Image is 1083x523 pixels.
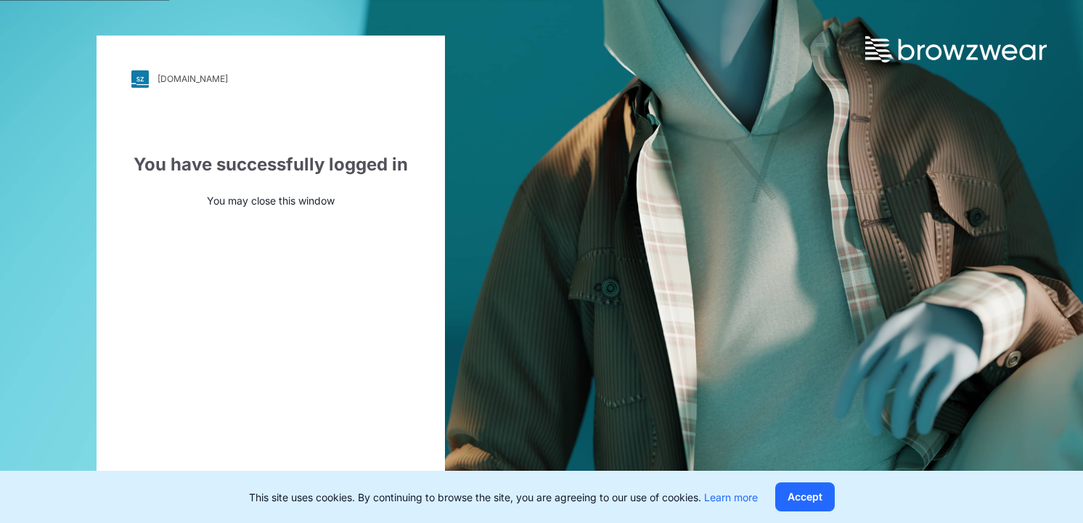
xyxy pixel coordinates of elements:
[131,193,410,208] p: You may close this window
[131,70,149,88] img: svg+xml;base64,PHN2ZyB3aWR0aD0iMjgiIGhlaWdodD0iMjgiIHZpZXdCb3g9IjAgMCAyOCAyOCIgZmlsbD0ibm9uZSIgeG...
[249,490,758,505] p: This site uses cookies. By continuing to browse the site, you are agreeing to our use of cookies.
[865,36,1047,62] img: browzwear-logo.73288ffb.svg
[131,152,410,178] div: You have successfully logged in
[158,73,228,84] div: [DOMAIN_NAME]
[131,70,410,88] a: [DOMAIN_NAME]
[704,491,758,503] a: Learn more
[775,482,835,511] button: Accept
